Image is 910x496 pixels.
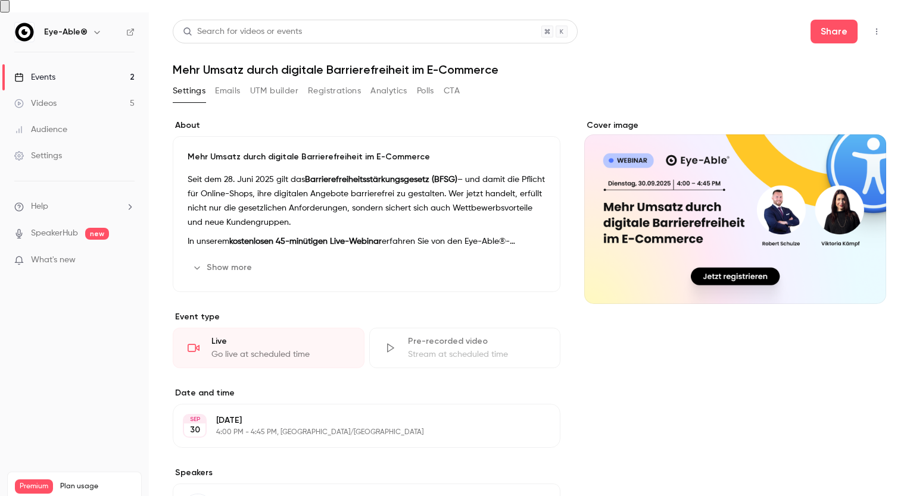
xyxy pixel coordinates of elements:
div: Events [14,71,55,83]
button: Show more [188,258,259,277]
p: 4:00 PM - 4:45 PM, [GEOGRAPHIC_DATA]/[GEOGRAPHIC_DATA] [216,428,497,437]
h1: Mehr Umsatz durch digitale Barrierefreiheit im E-Commerce [173,62,886,77]
button: Settings [173,81,205,101]
h6: Eye-Able® [44,26,88,38]
div: SEP [184,415,205,423]
p: Mehr Umsatz durch digitale Barrierefreiheit im E-Commerce [188,151,546,163]
span: What's new [31,254,76,266]
label: About [173,120,560,131]
button: UTM builder [250,81,298,101]
p: [DATE] [216,415,497,426]
p: Seit dem 28. Juni 2025 gilt das – und damit die Pflicht für Online-Shops, ihre digitalen Angebote... [188,172,546,230]
button: Registrations [308,81,361,101]
strong: kostenlosen 45-minütigen Live-Webinar [229,237,382,246]
button: CTA [444,81,460,101]
section: Cover image [584,120,886,304]
p: Event type [173,311,560,323]
label: Cover image [584,120,886,131]
div: Pre-recorded videoStream at scheduled time [369,328,561,368]
span: Help [31,200,48,213]
div: Stream at scheduled time [408,349,546,360]
p: 30 [190,424,200,436]
div: Go live at scheduled time [211,349,350,360]
span: Premium [15,479,53,494]
strong: Barrierefreiheitsstärkungsgesetz (BFSG) [305,175,457,184]
a: SpeakerHub [31,227,78,240]
span: new [85,228,109,240]
label: Speakers [173,467,560,479]
div: Pre-recorded video [408,335,546,347]
div: Search for videos or events [183,26,302,38]
div: Live [211,335,350,347]
span: Plan usage [60,482,134,491]
button: Share [811,20,858,43]
li: help-dropdown-opener [14,200,135,213]
div: LiveGo live at scheduled time [173,328,364,368]
button: Analytics [370,81,407,101]
button: Emails [215,81,240,101]
div: Settings [14,150,62,162]
div: Audience [14,124,67,136]
img: Eye-Able® [15,23,34,42]
p: In unserem erfahren Sie von den Eye-Able®-Expert:innen : [188,234,546,249]
div: Videos [14,98,57,109]
label: Date and time [173,387,560,399]
button: Polls [417,81,434,101]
